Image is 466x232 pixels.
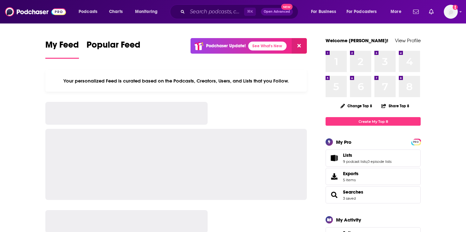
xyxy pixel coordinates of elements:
[328,172,340,181] span: Exports
[395,37,421,43] a: View Profile
[426,6,436,17] a: Show notifications dropdown
[109,7,123,16] span: Charts
[336,217,361,223] div: My Activity
[326,149,421,167] span: Lists
[326,37,388,43] a: Welcome [PERSON_NAME]!
[311,7,336,16] span: For Business
[261,8,293,16] button: Open AdvancedNew
[346,7,377,16] span: For Podcasters
[381,100,410,112] button: Share Top 8
[444,5,458,19] button: Show profile menu
[281,4,293,10] span: New
[45,39,79,54] span: My Feed
[343,171,359,176] span: Exports
[74,7,106,17] button: open menu
[412,139,420,144] a: PRO
[105,7,126,17] a: Charts
[342,7,386,17] button: open menu
[336,139,352,145] div: My Pro
[206,43,246,49] p: Podchaser Update!
[343,152,392,158] a: Lists
[244,8,256,16] span: ⌘ K
[343,196,356,201] a: 3 saved
[45,70,307,92] div: Your personalized Feed is curated based on the Podcasts, Creators, Users, and Lists that you Follow.
[411,6,421,17] a: Show notifications dropdown
[248,42,287,50] a: See What's New
[79,7,97,16] span: Podcasts
[367,159,392,164] a: 0 episode lists
[326,117,421,126] a: Create My Top 8
[328,190,340,199] a: Searches
[337,102,376,110] button: Change Top 8
[131,7,166,17] button: open menu
[453,5,458,10] svg: Add a profile image
[187,7,244,17] input: Search podcasts, credits, & more...
[326,186,421,203] span: Searches
[87,39,140,54] span: Popular Feed
[264,10,290,13] span: Open Advanced
[5,6,66,18] img: Podchaser - Follow, Share and Rate Podcasts
[135,7,158,16] span: Monitoring
[176,4,304,19] div: Search podcasts, credits, & more...
[343,159,367,164] a: 9 podcast lists
[386,7,409,17] button: open menu
[444,5,458,19] img: User Profile
[328,154,340,162] a: Lists
[343,178,359,182] span: 5 items
[326,168,421,185] a: Exports
[444,5,458,19] span: Logged in as derettb
[45,39,79,59] a: My Feed
[391,7,401,16] span: More
[412,140,420,144] span: PRO
[343,152,352,158] span: Lists
[87,39,140,59] a: Popular Feed
[307,7,344,17] button: open menu
[343,189,363,195] a: Searches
